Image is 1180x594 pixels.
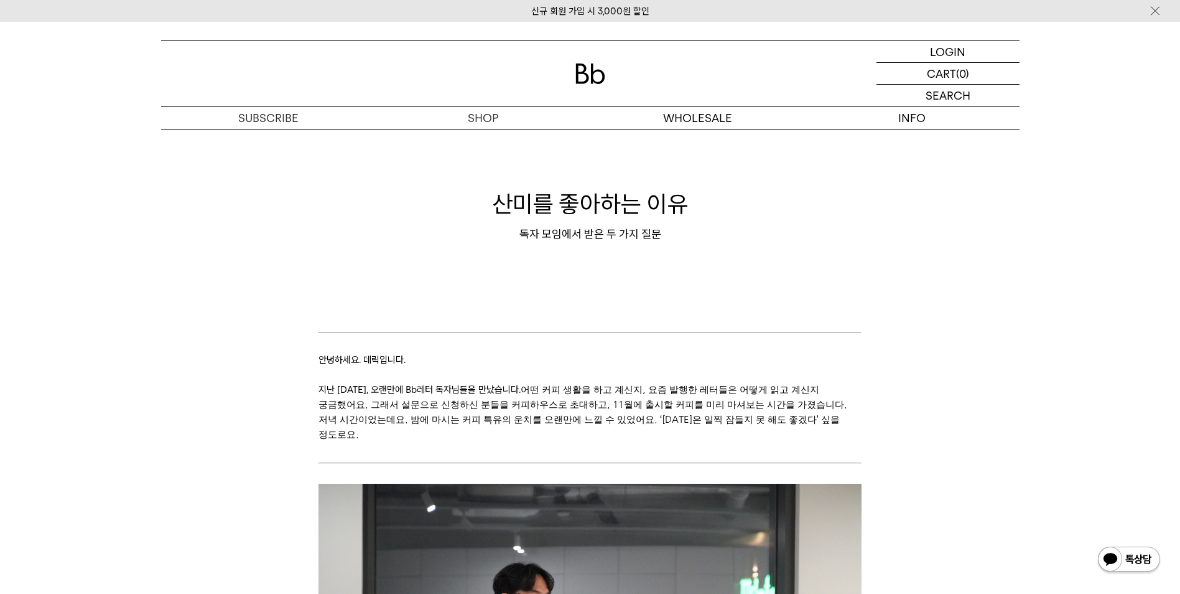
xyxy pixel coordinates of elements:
p: CART [927,63,956,84]
p: LOGIN [930,41,965,62]
h1: 산미를 좋아하는 이유 [161,187,1020,220]
p: 지난 [DATE], 오랜만에 Bb레터 독자님들을 만났습니다. [318,382,862,442]
a: SHOP [376,107,590,129]
span: 어떤 커피 생활을 하고 계신지, 요즘 발행한 레터들은 어떻게 읽고 계신지 궁금했어요. 그래서 설문으로 신청하신 분들을 커피하우스로 초대하고, 11월에 출시할 커피를 미리 마셔... [318,385,847,439]
a: SUBSCRIBE [161,107,376,129]
p: INFO [805,107,1020,129]
div: 독자 모임에서 받은 두 가지 질문 [161,227,1020,242]
img: 로고 [575,64,605,84]
p: SEARCH [926,85,970,106]
a: LOGIN [876,41,1020,63]
p: 안녕하세요. 데릭입니다. [318,352,862,367]
p: WHOLESALE [590,107,805,129]
p: (0) [956,63,969,84]
a: 신규 회원 가입 시 3,000원 할인 [531,6,649,17]
a: CART (0) [876,63,1020,85]
img: 카카오톡 채널 1:1 채팅 버튼 [1097,545,1161,575]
